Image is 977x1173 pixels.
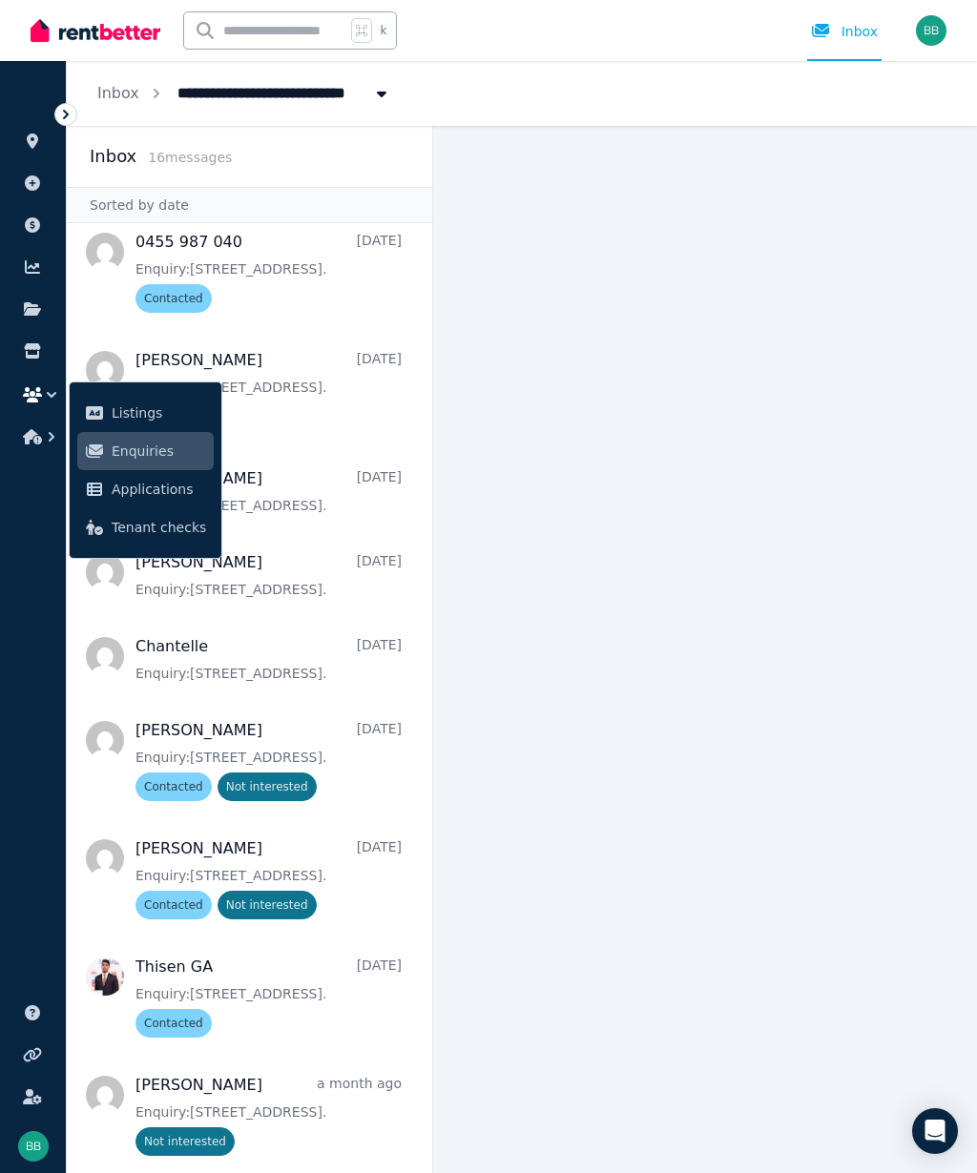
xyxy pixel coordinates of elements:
[135,551,402,599] a: [PERSON_NAME][DATE]Enquiry:[STREET_ADDRESS].
[77,508,214,546] a: Tenant checks
[67,187,432,223] div: Sorted by date
[916,15,946,46] img: Bernie Brennan
[811,22,878,41] div: Inbox
[135,837,402,919] a: [PERSON_NAME][DATE]Enquiry:[STREET_ADDRESS].ContactedNot interested
[90,143,136,170] h2: Inbox
[148,150,232,165] span: 16 message s
[135,467,402,515] a: [PERSON_NAME][DATE]Enquiry:[STREET_ADDRESS].
[67,223,432,1173] nav: Message list
[135,635,402,683] a: Chantelle[DATE]Enquiry:[STREET_ADDRESS].
[135,956,402,1038] a: Thisen GA[DATE]Enquiry:[STREET_ADDRESS].Contacted
[67,61,422,126] nav: Breadcrumb
[380,23,386,38] span: k
[77,470,214,508] a: Applications
[97,84,139,102] a: Inbox
[112,516,206,539] span: Tenant checks
[31,16,160,45] img: RentBetter
[135,1074,402,1156] a: [PERSON_NAME]a month agoEnquiry:[STREET_ADDRESS].Not interested
[135,719,402,801] a: [PERSON_NAME][DATE]Enquiry:[STREET_ADDRESS].ContactedNot interested
[135,349,402,431] a: [PERSON_NAME][DATE]Enquiry:[STREET_ADDRESS].Contacted
[912,1108,958,1154] div: Open Intercom Messenger
[135,231,402,313] a: 0455 987 040[DATE]Enquiry:[STREET_ADDRESS].Contacted
[112,440,206,463] span: Enquiries
[112,401,206,424] span: Listings
[18,1131,49,1162] img: Bernie Brennan
[77,432,214,470] a: Enquiries
[112,478,206,501] span: Applications
[77,394,214,432] a: Listings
